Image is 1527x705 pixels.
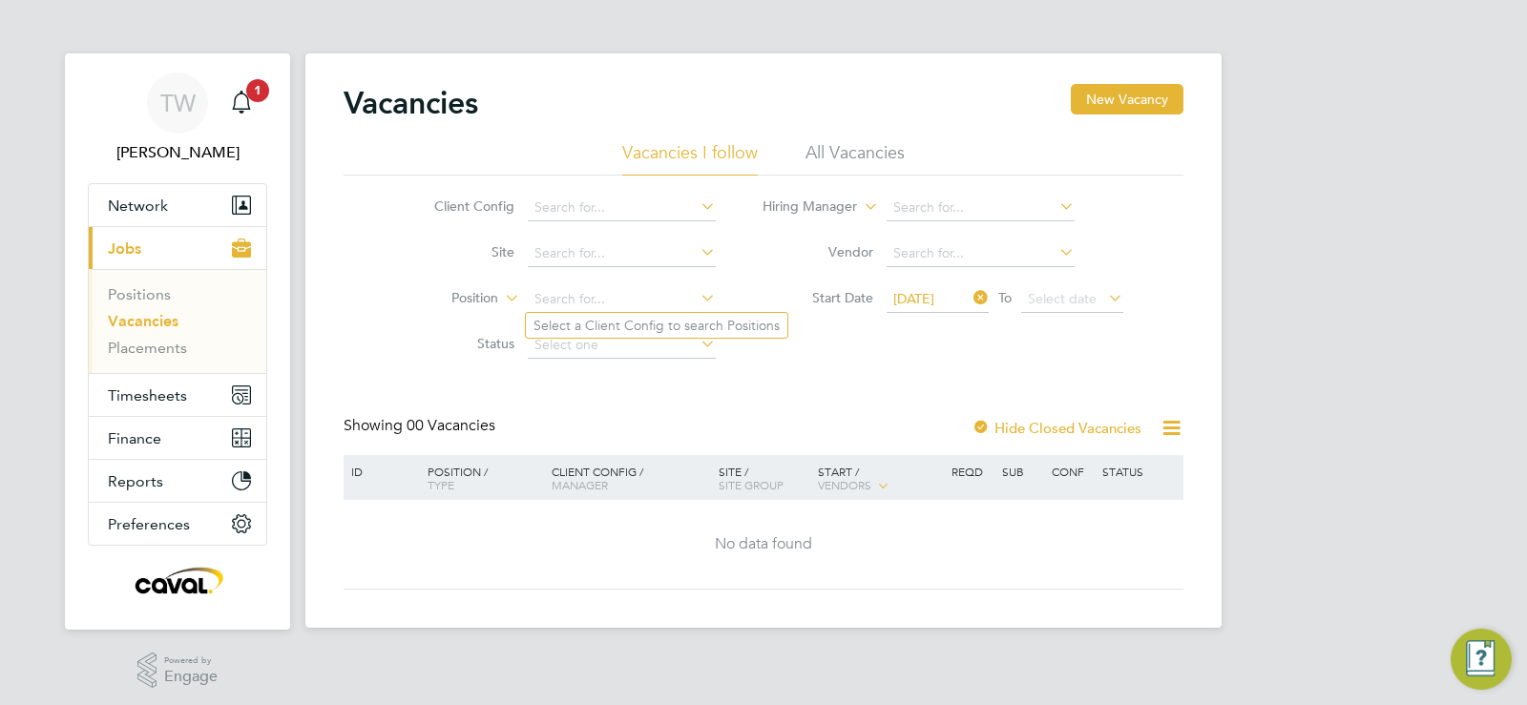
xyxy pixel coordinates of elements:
label: Position [388,289,498,308]
input: Search for... [887,240,1075,267]
label: Client Config [405,197,514,215]
label: Site [405,243,514,260]
span: Manager [552,477,608,492]
button: Jobs [89,227,266,269]
nav: Main navigation [65,53,290,630]
div: ID [346,455,413,487]
span: 00 Vacancies [407,416,495,435]
button: Preferences [89,503,266,545]
a: Positions [108,285,171,303]
label: Vendor [763,243,873,260]
a: Go to home page [88,565,267,595]
a: Vacancies [108,312,178,330]
span: [DATE] [893,290,934,307]
a: Powered byEngage [137,653,219,689]
input: Search for... [528,240,716,267]
div: Conf [1047,455,1097,487]
div: Jobs [89,269,266,373]
div: Position / [413,455,547,501]
button: Finance [89,417,266,459]
input: Search for... [528,195,716,221]
span: Tim Wells [88,141,267,164]
label: Status [405,335,514,352]
li: All Vacancies [805,141,905,176]
label: Start Date [763,289,873,306]
label: Hiring Manager [747,197,857,217]
div: Status [1098,455,1181,487]
span: Vendors [818,477,871,492]
span: Network [108,197,168,215]
input: Search for... [528,286,716,313]
div: No data found [346,534,1181,554]
a: Placements [108,339,187,357]
span: Engage [164,669,218,685]
a: TW[PERSON_NAME] [88,73,267,164]
button: Network [89,184,266,226]
div: Showing [344,416,499,436]
li: Vacancies I follow [622,141,758,176]
span: Powered by [164,653,218,669]
img: caval-logo-retina.png [130,565,225,595]
button: Engage Resource Center [1451,629,1512,690]
span: TW [160,91,196,115]
button: Timesheets [89,374,266,416]
span: Timesheets [108,386,187,404]
div: Reqd [947,455,996,487]
input: Search for... [887,195,1075,221]
div: Client Config / [547,455,714,501]
span: Finance [108,429,161,447]
label: Hide Closed Vacancies [972,419,1141,437]
input: Select one [528,332,716,359]
span: Preferences [108,515,190,533]
div: Sub [997,455,1047,487]
a: 1 [222,73,261,134]
li: Select a Client Config to search Positions [526,313,787,338]
span: Reports [108,472,163,490]
button: New Vacancy [1071,84,1183,114]
div: Site / [714,455,814,501]
span: To [993,285,1017,310]
span: Select date [1028,290,1097,307]
button: Reports [89,460,266,502]
span: Jobs [108,239,141,258]
div: Start / [813,455,947,503]
h2: Vacancies [344,84,478,122]
span: 1 [246,79,269,102]
span: Type [428,477,454,492]
span: Site Group [719,477,784,492]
